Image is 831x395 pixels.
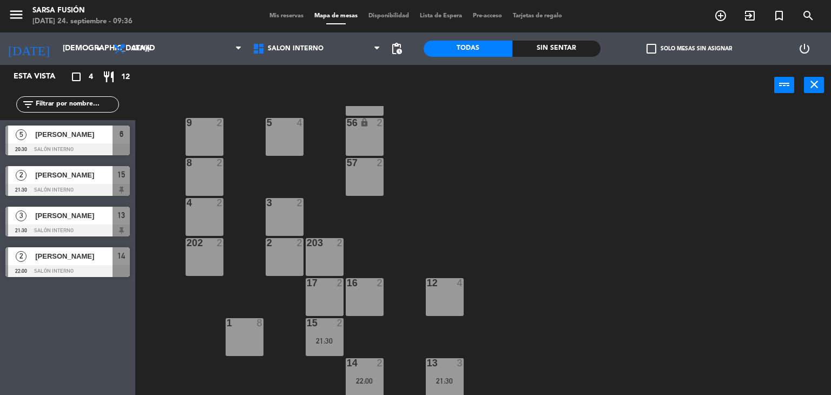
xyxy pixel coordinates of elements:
[804,77,824,93] button: close
[297,198,304,208] div: 2
[22,98,35,111] i: filter_list
[306,337,344,345] div: 21:30
[35,251,113,262] span: [PERSON_NAME]
[457,278,464,288] div: 4
[16,210,27,221] span: 3
[8,6,24,23] i: menu
[16,251,27,262] span: 2
[507,13,568,19] span: Tarjetas de regalo
[714,9,727,22] i: add_circle_outline
[32,16,133,27] div: [DATE] 24. septiembre - 09:36
[131,45,150,52] span: Cena
[346,377,384,385] div: 22:00
[217,118,223,128] div: 2
[360,118,369,127] i: lock
[16,170,27,181] span: 2
[337,318,344,328] div: 2
[808,78,821,91] i: close
[117,249,125,262] span: 14
[457,358,464,368] div: 3
[424,41,512,57] div: Todas
[264,13,309,19] span: Mis reservas
[774,77,794,93] button: power_input
[337,238,344,248] div: 2
[35,169,113,181] span: [PERSON_NAME]
[377,118,384,128] div: 2
[297,118,304,128] div: 4
[802,9,815,22] i: search
[121,71,130,83] span: 12
[217,238,223,248] div: 2
[390,42,403,55] span: pending_actions
[778,78,791,91] i: power_input
[414,13,467,19] span: Lista de Espera
[89,71,93,83] span: 4
[337,278,344,288] div: 2
[117,168,125,181] span: 15
[35,129,113,140] span: [PERSON_NAME]
[93,42,105,55] i: arrow_drop_down
[647,44,732,54] label: Solo mesas sin asignar
[798,42,811,55] i: power_settings_new
[377,158,384,168] div: 2
[8,6,24,27] button: menu
[117,209,125,222] span: 13
[120,128,123,141] span: 6
[217,158,223,168] div: 2
[773,9,786,22] i: turned_in_not
[647,44,656,54] span: check_box_outline_blank
[35,210,113,221] span: [PERSON_NAME]
[102,70,115,83] i: restaurant
[32,5,133,16] div: Sarsa Fusión
[5,70,78,83] div: Esta vista
[743,9,756,22] i: exit_to_app
[35,98,118,110] input: Filtrar por nombre...
[512,41,601,57] div: Sin sentar
[467,13,507,19] span: Pre-acceso
[377,278,384,288] div: 2
[309,13,363,19] span: Mapa de mesas
[70,70,83,83] i: crop_square
[16,129,27,140] span: 5
[377,358,384,368] div: 2
[217,198,223,208] div: 2
[426,377,464,385] div: 21:30
[363,13,414,19] span: Disponibilidad
[257,318,263,328] div: 8
[297,238,304,248] div: 2
[268,45,324,52] span: Salón interno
